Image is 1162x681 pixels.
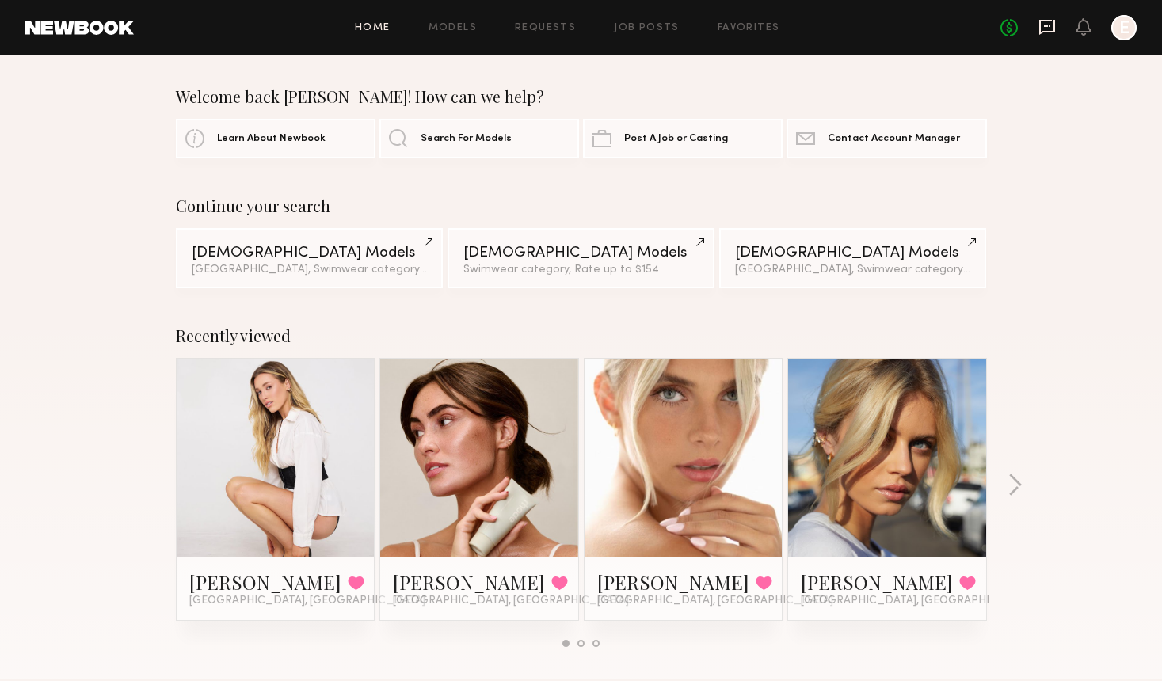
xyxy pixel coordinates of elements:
a: [DEMOGRAPHIC_DATA] ModelsSwimwear category, Rate up to $154 [448,228,714,288]
div: Swimwear category, Rate up to $154 [463,264,699,276]
span: Search For Models [421,134,512,144]
a: [PERSON_NAME] [189,569,341,595]
a: Models [429,23,477,33]
a: Contact Account Manager [787,119,986,158]
div: Continue your search [176,196,987,215]
a: Requests [515,23,576,33]
a: Home [355,23,391,33]
div: Recently viewed [176,326,987,345]
a: [PERSON_NAME] [393,569,545,595]
div: [DEMOGRAPHIC_DATA] Models [735,245,970,261]
div: [GEOGRAPHIC_DATA], Swimwear category [735,264,970,276]
div: [DEMOGRAPHIC_DATA] Models [463,245,699,261]
a: [DEMOGRAPHIC_DATA] Models[GEOGRAPHIC_DATA], Swimwear category&1other filter [719,228,986,288]
span: Post A Job or Casting [624,134,728,144]
a: Search For Models [379,119,579,158]
a: Favorites [718,23,780,33]
div: Welcome back [PERSON_NAME]! How can we help? [176,87,987,106]
span: [GEOGRAPHIC_DATA], [GEOGRAPHIC_DATA] [189,595,425,607]
span: [GEOGRAPHIC_DATA], [GEOGRAPHIC_DATA] [801,595,1037,607]
a: [DEMOGRAPHIC_DATA] Models[GEOGRAPHIC_DATA], Swimwear category&1other filter [176,228,443,288]
span: Learn About Newbook [217,134,326,144]
a: Learn About Newbook [176,119,375,158]
span: [GEOGRAPHIC_DATA], [GEOGRAPHIC_DATA] [597,595,833,607]
div: [DEMOGRAPHIC_DATA] Models [192,245,427,261]
div: [GEOGRAPHIC_DATA], Swimwear category [192,264,427,276]
a: [PERSON_NAME] [801,569,953,595]
a: Job Posts [614,23,680,33]
span: Contact Account Manager [828,134,960,144]
span: [GEOGRAPHIC_DATA], [GEOGRAPHIC_DATA] [393,595,629,607]
a: E [1111,15,1137,40]
a: [PERSON_NAME] [597,569,749,595]
a: Post A Job or Casting [583,119,783,158]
